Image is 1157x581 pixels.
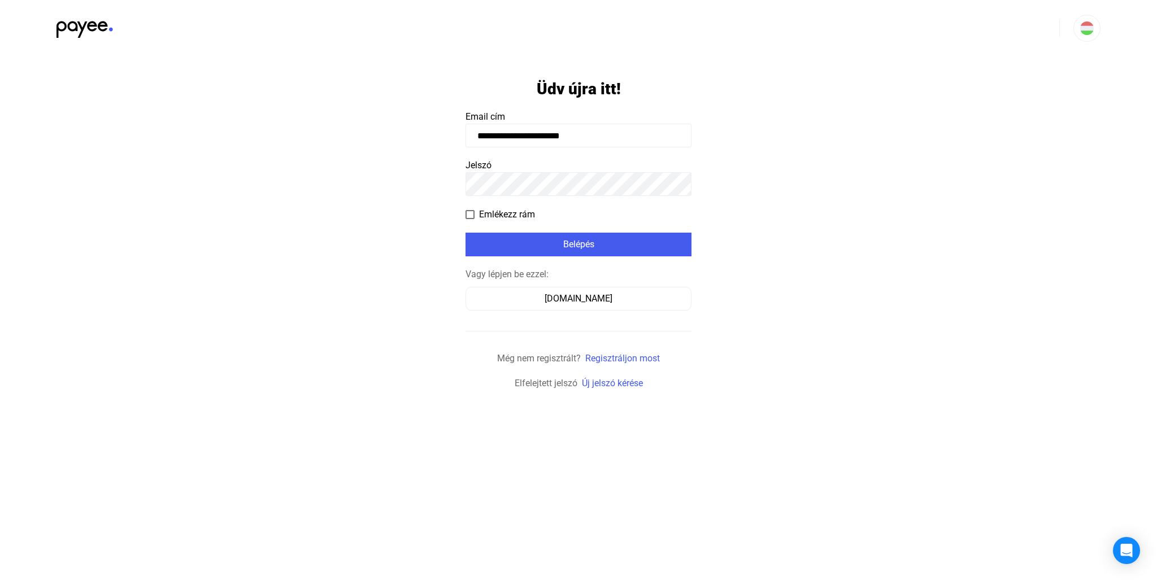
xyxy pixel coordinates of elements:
[466,111,505,122] span: Email cím
[497,353,581,364] span: Még nem regisztrált?
[1080,21,1094,35] img: HU
[466,287,691,311] button: [DOMAIN_NAME]
[582,378,643,388] a: Új jelszó kérése
[537,79,621,99] h1: Üdv újra itt!
[466,268,691,281] div: Vagy lépjen be ezzel:
[1073,15,1101,42] button: HU
[466,160,491,171] span: Jelszó
[466,233,691,256] button: Belépés
[515,378,577,388] span: Elfelejtett jelszó
[585,353,660,364] a: Regisztráljon most
[469,292,688,305] div: [DOMAIN_NAME]
[466,293,691,304] a: [DOMAIN_NAME]
[1113,537,1140,564] div: Open Intercom Messenger
[479,208,535,221] span: Emlékezz rám
[56,15,113,38] img: black-payee-blue-dot.svg
[469,238,688,251] div: Belépés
